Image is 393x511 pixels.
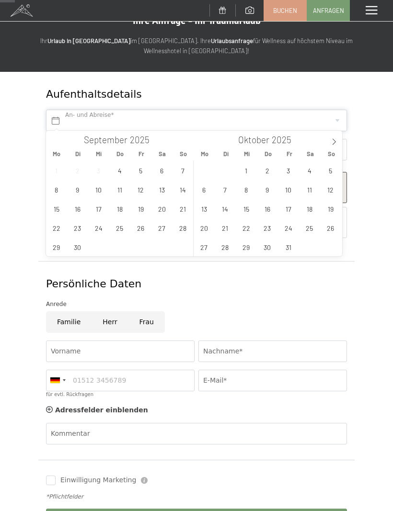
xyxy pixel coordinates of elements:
[173,161,192,180] span: September 7, 2025
[257,151,278,157] span: Do
[258,161,277,180] span: Oktober 2, 2025
[211,37,253,45] strong: Urlaubsanfrage
[237,218,255,237] span: Oktober 22, 2025
[238,136,269,145] span: Oktober
[131,161,150,180] span: September 5, 2025
[173,151,194,157] span: So
[68,161,87,180] span: September 2, 2025
[47,161,66,180] span: September 1, 2025
[38,36,355,56] p: Ihr im [GEOGRAPHIC_DATA]. Ihre für Wellness auf höchstem Niveau im Wellnesshotel in [GEOGRAPHIC_D...
[46,87,296,102] div: Aufenthaltsdetails
[195,238,213,256] span: Oktober 27, 2025
[67,151,88,157] span: Di
[68,199,87,218] span: September 16, 2025
[152,218,171,237] span: September 27, 2025
[131,199,150,218] span: September 19, 2025
[47,37,130,45] strong: Urlaub in [GEOGRAPHIC_DATA]
[321,218,340,237] span: Oktober 26, 2025
[194,151,215,157] span: Mo
[47,180,66,199] span: September 8, 2025
[195,199,213,218] span: Oktober 13, 2025
[46,370,69,391] div: Germany (Deutschland): +49
[68,238,87,256] span: September 30, 2025
[89,161,108,180] span: September 3, 2025
[127,134,159,145] input: Year
[237,238,255,256] span: Oktober 29, 2025
[47,199,66,218] span: September 15, 2025
[258,180,277,199] span: Oktober 9, 2025
[321,180,340,199] span: Oktober 12, 2025
[300,161,319,180] span: Oktober 4, 2025
[300,151,321,157] span: Sa
[307,0,349,21] a: Anfragen
[60,476,136,485] span: Einwilligung Marketing
[46,151,67,157] span: Mo
[89,218,108,237] span: September 24, 2025
[173,180,192,199] span: September 14, 2025
[216,180,234,199] span: Oktober 7, 2025
[131,151,152,157] span: Fr
[279,218,298,237] span: Oktober 24, 2025
[195,180,213,199] span: Oktober 6, 2025
[173,218,192,237] span: September 28, 2025
[269,134,301,145] input: Year
[47,218,66,237] span: September 22, 2025
[279,238,298,256] span: Oktober 31, 2025
[89,180,108,199] span: September 10, 2025
[46,493,347,501] div: *Pflichtfelder
[273,6,297,15] span: Buchen
[46,370,195,391] input: 01512 3456789
[131,218,150,237] span: September 26, 2025
[279,151,300,157] span: Fr
[300,199,319,218] span: Oktober 18, 2025
[258,218,277,237] span: Oktober 23, 2025
[46,277,347,292] div: Persönliche Daten
[152,199,171,218] span: September 20, 2025
[152,161,171,180] span: September 6, 2025
[55,406,148,414] span: Adressfelder einblenden
[313,6,344,15] span: Anfragen
[300,180,319,199] span: Oktober 11, 2025
[237,161,255,180] span: Oktober 1, 2025
[195,218,213,237] span: Oktober 20, 2025
[131,180,150,199] span: September 12, 2025
[110,161,129,180] span: September 4, 2025
[279,199,298,218] span: Oktober 17, 2025
[110,180,129,199] span: September 11, 2025
[258,238,277,256] span: Oktober 30, 2025
[47,238,66,256] span: September 29, 2025
[68,180,87,199] span: September 9, 2025
[216,199,234,218] span: Oktober 14, 2025
[46,392,93,397] label: für evtl. Rückfragen
[46,299,347,309] div: Anrede
[216,218,234,237] span: Oktober 21, 2025
[321,151,342,157] span: So
[300,218,319,237] span: Oktober 25, 2025
[279,180,298,199] span: Oktober 10, 2025
[110,218,129,237] span: September 25, 2025
[152,151,173,157] span: Sa
[89,199,108,218] span: September 17, 2025
[84,136,127,145] span: September
[173,199,192,218] span: September 21, 2025
[321,161,340,180] span: Oktober 5, 2025
[110,199,129,218] span: September 18, 2025
[152,180,171,199] span: September 13, 2025
[258,199,277,218] span: Oktober 16, 2025
[215,151,236,157] span: Di
[321,199,340,218] span: Oktober 19, 2025
[236,151,257,157] span: Mi
[237,180,255,199] span: Oktober 8, 2025
[88,151,109,157] span: Mi
[264,0,306,21] a: Buchen
[216,238,234,256] span: Oktober 28, 2025
[109,151,130,157] span: Do
[68,218,87,237] span: September 23, 2025
[237,199,255,218] span: Oktober 15, 2025
[279,161,298,180] span: Oktober 3, 2025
